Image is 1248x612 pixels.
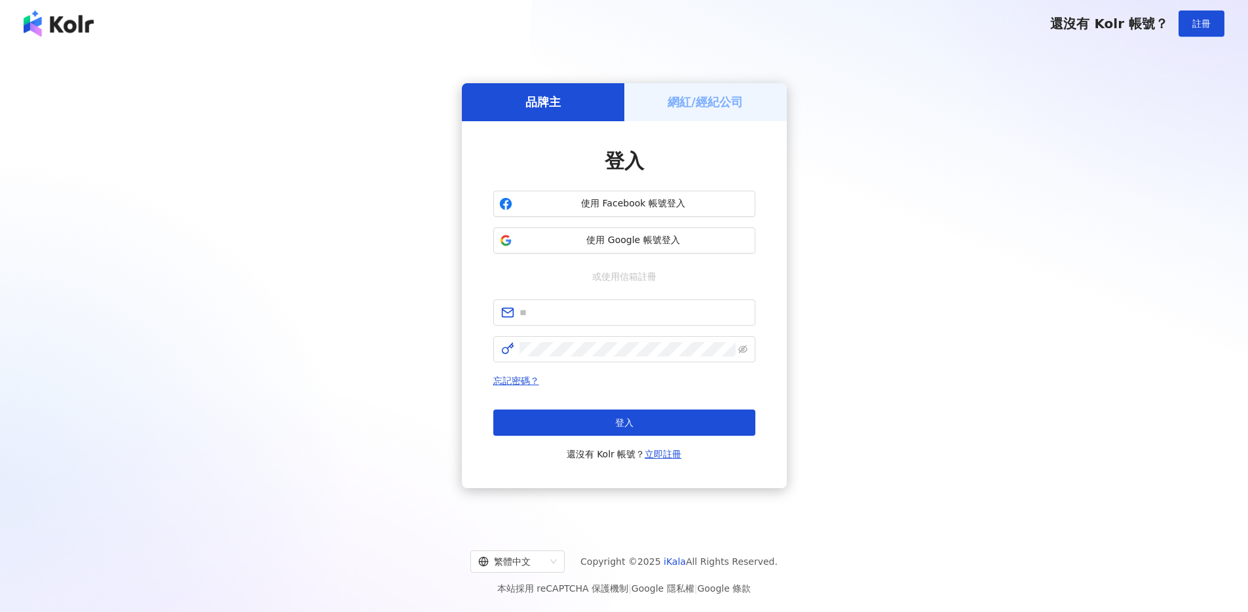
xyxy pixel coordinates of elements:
[668,94,743,110] h5: 網紅/經紀公司
[497,581,751,596] span: 本站採用 reCAPTCHA 保護機制
[1050,16,1168,31] span: 還沒有 Kolr 帳號？
[518,197,749,210] span: 使用 Facebook 帳號登入
[1179,10,1224,37] button: 註冊
[518,234,749,247] span: 使用 Google 帳號登入
[697,583,751,594] a: Google 條款
[632,583,694,594] a: Google 隱私權
[694,583,698,594] span: |
[493,227,755,254] button: 使用 Google 帳號登入
[493,375,539,386] a: 忘記密碼？
[567,446,682,462] span: 還沒有 Kolr 帳號？
[493,410,755,436] button: 登入
[615,417,633,428] span: 登入
[645,449,681,459] a: 立即註冊
[628,583,632,594] span: |
[493,191,755,217] button: 使用 Facebook 帳號登入
[478,551,545,572] div: 繁體中文
[580,554,778,569] span: Copyright © 2025 All Rights Reserved.
[1192,18,1211,29] span: 註冊
[738,345,747,354] span: eye-invisible
[605,149,644,172] span: 登入
[664,556,686,567] a: iKala
[525,94,561,110] h5: 品牌主
[583,269,666,284] span: 或使用信箱註冊
[24,10,94,37] img: logo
